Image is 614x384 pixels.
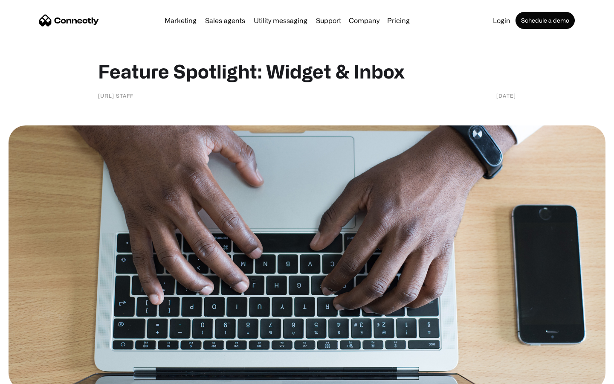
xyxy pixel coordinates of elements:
aside: Language selected: English [9,369,51,381]
a: home [39,14,99,27]
a: Schedule a demo [516,12,575,29]
div: [URL] staff [98,91,133,100]
a: Marketing [161,17,200,24]
div: Company [349,15,379,26]
a: Login [489,17,514,24]
a: Support [313,17,345,24]
ul: Language list [17,369,51,381]
div: Company [346,15,382,26]
div: [DATE] [496,91,516,100]
a: Sales agents [202,17,249,24]
a: Pricing [384,17,413,24]
a: Utility messaging [250,17,311,24]
h1: Feature Spotlight: Widget & Inbox [98,60,516,83]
